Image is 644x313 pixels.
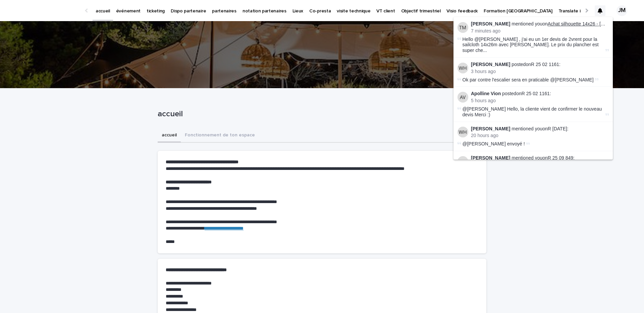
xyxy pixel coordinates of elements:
[471,21,609,27] p: mentioned you on :
[471,91,501,96] strong: Apolline Vion
[13,4,78,17] img: Ls34BcGeRexTGTNfXpUC
[471,133,609,138] p: 20 hours ago
[548,126,567,131] a: R [DATE]
[471,126,510,131] strong: [PERSON_NAME]
[522,91,550,96] a: R 25 02 1161
[471,62,609,67] p: posted on :
[531,62,559,67] a: R 25 02 1161
[458,22,468,33] img: Theo Maillet
[471,126,609,132] p: mentioned you on :
[471,21,510,26] strong: [PERSON_NAME]
[471,62,510,67] strong: [PERSON_NAME]
[463,37,604,53] span: Hello @[PERSON_NAME] , j'ai eu un 1er devis de 2vrent pour la sailcloth 14x26m avec [PERSON_NAME]...
[463,106,602,117] span: @[PERSON_NAME] Hello, la cliente vient de confirmer le nouveau devis Merci :)
[158,109,484,119] p: accueil
[458,92,468,103] img: Apolline Vion
[463,77,594,82] span: Ok par contre l'escalier sera en praticable @[PERSON_NAME]
[181,129,259,143] button: Fonctionnement de ton espace
[548,155,573,161] a: R 25 09 849
[158,129,181,143] button: accueil
[458,156,468,167] img: Céline Dislaire
[471,91,609,97] p: posted on :
[471,155,510,161] strong: [PERSON_NAME]
[471,155,609,161] p: mentioned you on :
[471,98,609,104] p: 5 hours ago
[616,5,627,16] div: JM
[458,127,468,137] img: William Hearsey
[463,141,525,146] span: @[PERSON_NAME] envoyé !
[458,63,468,73] img: William Hearsey
[471,69,609,74] p: 3 hours ago
[471,28,609,34] p: 7 minutes ago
